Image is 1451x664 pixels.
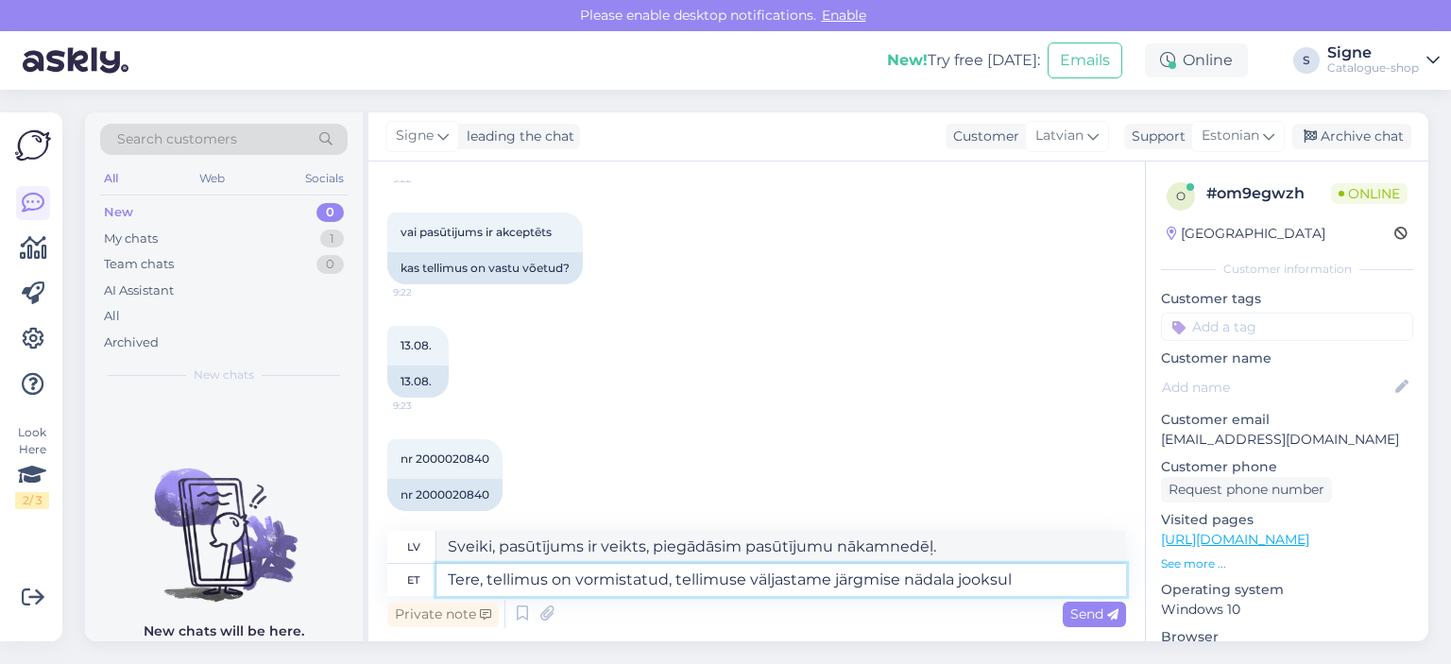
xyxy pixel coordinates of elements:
[100,166,122,191] div: All
[104,255,174,274] div: Team chats
[401,225,552,239] span: vai pasūtijums ir akceptēts
[393,399,464,413] span: 9:23
[104,203,133,222] div: New
[1206,182,1331,205] div: # om9egwzh
[1331,183,1408,204] span: Online
[1035,126,1084,146] span: Latvian
[1167,224,1325,244] div: [GEOGRAPHIC_DATA]
[1327,45,1419,60] div: Signe
[1161,261,1413,278] div: Customer information
[1293,47,1320,74] div: S
[196,166,229,191] div: Web
[387,366,449,398] div: 13.08.
[1161,477,1332,502] div: Request phone number
[1161,580,1413,600] p: Operating system
[1161,313,1413,341] input: Add a tag
[316,203,344,222] div: 0
[1161,410,1413,430] p: Customer email
[436,531,1126,563] textarea: Sveiki, pasūtījums ir veikts, piegādāsim pasūtījumu nākamnedēļ.
[816,7,872,24] span: Enable
[387,479,503,511] div: nr 2000020840
[104,333,159,352] div: Archived
[1161,600,1413,620] p: Windows 10
[104,307,120,326] div: All
[104,281,174,300] div: AI Assistant
[946,127,1019,146] div: Customer
[1161,349,1413,368] p: Customer name
[301,166,348,191] div: Socials
[887,51,928,69] b: New!
[396,126,434,146] span: Signe
[387,602,499,627] div: Private note
[194,366,254,383] span: New chats
[1161,289,1413,309] p: Customer tags
[1161,510,1413,530] p: Visited pages
[117,129,237,149] span: Search customers
[144,621,304,641] p: New chats will be here.
[1070,605,1118,622] span: Send
[320,230,344,248] div: 1
[104,230,158,248] div: My chats
[1145,43,1248,77] div: Online
[1292,124,1411,149] div: Archive chat
[1202,126,1259,146] span: Estonian
[1124,127,1186,146] div: Support
[15,128,51,163] img: Askly Logo
[1161,531,1309,548] a: [URL][DOMAIN_NAME]
[85,434,363,604] img: No chats
[1161,627,1413,647] p: Browser
[401,451,489,466] span: nr 2000020840
[393,285,464,299] span: 9:22
[1162,377,1391,398] input: Add name
[387,252,583,284] div: kas tellimus on vastu võetud?
[1327,45,1440,76] a: SigneCatalogue-shop
[316,255,344,274] div: 0
[401,338,432,352] span: 13.08.
[1176,189,1186,203] span: o
[15,492,49,509] div: 2 / 3
[436,564,1126,596] textarea: Tere, tellimus on vormistatud, tellimuse väljastame järgmise nädala jooksul
[1161,457,1413,477] p: Customer phone
[1048,43,1122,78] button: Emails
[459,127,574,146] div: leading the chat
[407,564,419,596] div: et
[887,49,1040,72] div: Try free [DATE]:
[1161,430,1413,450] p: [EMAIL_ADDRESS][DOMAIN_NAME]
[393,512,464,526] span: 9:23
[407,531,420,563] div: lv
[1161,555,1413,572] p: See more ...
[15,424,49,509] div: Look Here
[1327,60,1419,76] div: Catalogue-shop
